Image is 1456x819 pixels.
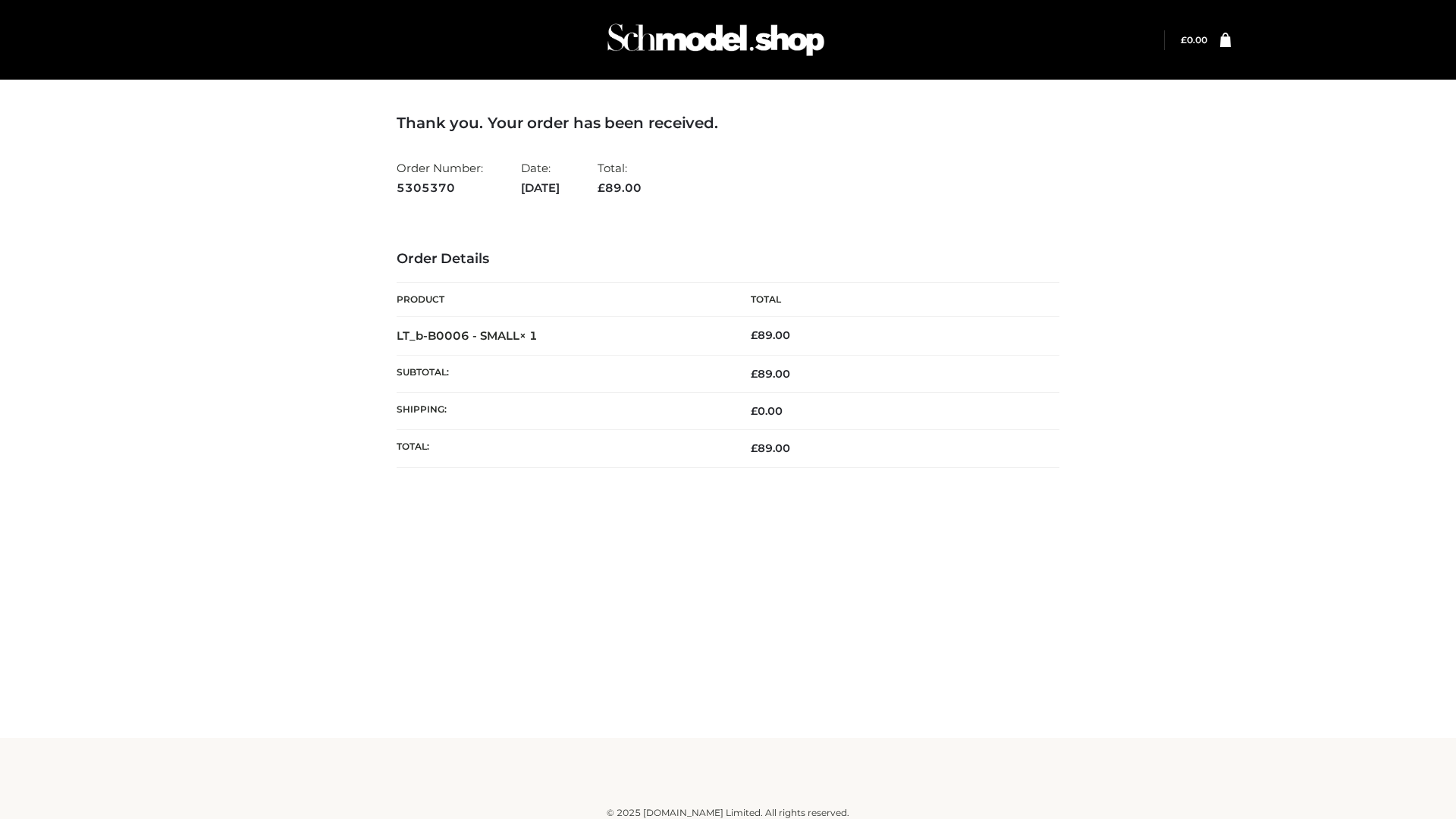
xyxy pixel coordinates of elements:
strong: [DATE] [521,178,560,198]
span: £ [751,328,758,342]
li: Date: [521,155,560,201]
span: 89.00 [751,441,790,455]
strong: 5305370 [397,178,483,198]
bdi: 0.00 [1181,34,1207,45]
span: £ [598,180,605,195]
span: 89.00 [751,367,790,381]
th: Product [397,283,728,317]
span: £ [1181,34,1187,45]
span: £ [751,404,758,418]
h3: Thank you. Your order has been received. [397,114,1059,132]
a: £0.00 [1181,34,1207,45]
li: Order Number: [397,155,483,201]
img: Schmodel Admin 964 [602,10,830,70]
th: Total: [397,430,728,467]
th: Total [728,283,1059,317]
li: Total: [598,155,642,201]
span: 89.00 [598,180,642,195]
bdi: 89.00 [751,328,790,342]
span: £ [751,441,758,455]
th: Subtotal: [397,355,728,392]
strong: × 1 [519,328,538,343]
span: £ [751,367,758,381]
th: Shipping: [397,393,728,430]
strong: LT_b-B0006 - SMALL [397,328,538,343]
bdi: 0.00 [751,404,783,418]
h3: Order Details [397,251,1059,268]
